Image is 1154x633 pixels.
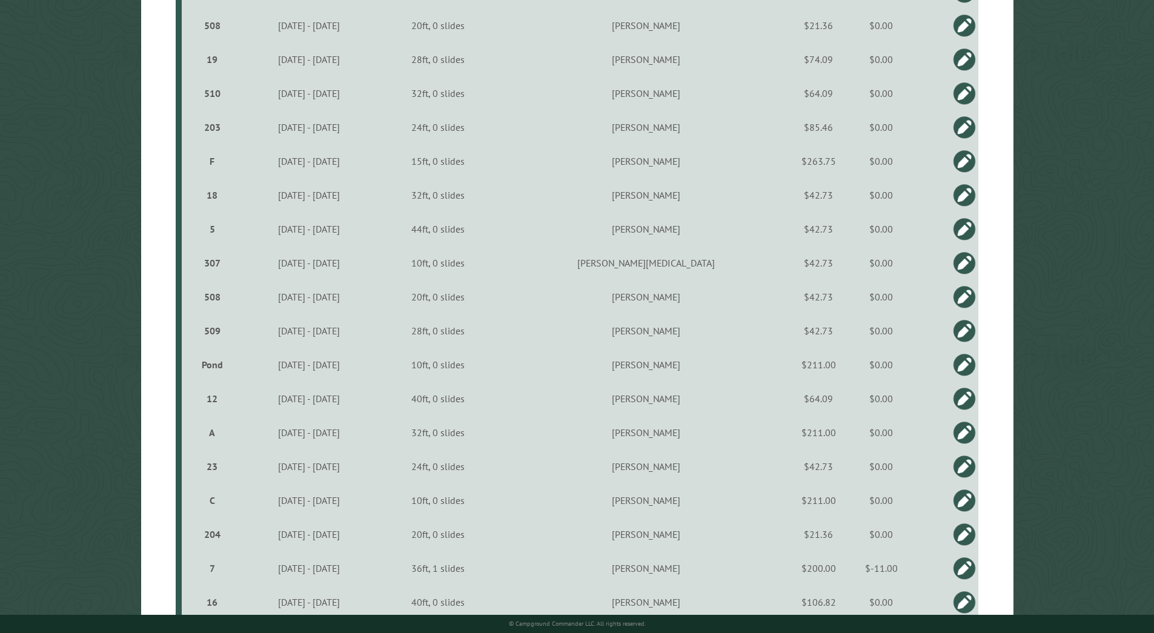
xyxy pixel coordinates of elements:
[187,494,239,506] div: C
[498,416,795,449] td: [PERSON_NAME]
[187,223,239,235] div: 5
[794,144,843,178] td: $263.75
[843,144,920,178] td: $0.00
[378,585,498,619] td: 40ft, 0 slides
[794,551,843,585] td: $200.00
[187,189,239,201] div: 18
[378,382,498,416] td: 40ft, 0 slides
[187,562,239,574] div: 7
[498,212,795,246] td: [PERSON_NAME]
[187,121,239,133] div: 203
[378,76,498,110] td: 32ft, 0 slides
[843,212,920,246] td: $0.00
[378,42,498,76] td: 28ft, 0 slides
[187,19,239,31] div: 508
[794,314,843,348] td: $42.73
[378,280,498,314] td: 20ft, 0 slides
[843,517,920,551] td: $0.00
[794,212,843,246] td: $42.73
[242,155,376,167] div: [DATE] - [DATE]
[378,449,498,483] td: 24ft, 0 slides
[242,460,376,472] div: [DATE] - [DATE]
[187,393,239,405] div: 12
[843,382,920,416] td: $0.00
[242,562,376,574] div: [DATE] - [DATE]
[843,8,920,42] td: $0.00
[843,483,920,517] td: $0.00
[378,416,498,449] td: 32ft, 0 slides
[242,359,376,371] div: [DATE] - [DATE]
[843,551,920,585] td: $-11.00
[794,449,843,483] td: $42.73
[187,528,239,540] div: 204
[843,416,920,449] td: $0.00
[843,348,920,382] td: $0.00
[242,257,376,269] div: [DATE] - [DATE]
[843,449,920,483] td: $0.00
[242,325,376,337] div: [DATE] - [DATE]
[187,53,239,65] div: 19
[498,517,795,551] td: [PERSON_NAME]
[187,596,239,608] div: 16
[187,325,239,337] div: 509
[498,348,795,382] td: [PERSON_NAME]
[378,314,498,348] td: 28ft, 0 slides
[187,257,239,269] div: 307
[378,246,498,280] td: 10ft, 0 slides
[498,8,795,42] td: [PERSON_NAME]
[498,382,795,416] td: [PERSON_NAME]
[498,449,795,483] td: [PERSON_NAME]
[498,314,795,348] td: [PERSON_NAME]
[794,76,843,110] td: $64.09
[498,585,795,619] td: [PERSON_NAME]
[187,87,239,99] div: 510
[187,155,239,167] div: F
[498,246,795,280] td: [PERSON_NAME][MEDICAL_DATA]
[242,291,376,303] div: [DATE] - [DATE]
[242,121,376,133] div: [DATE] - [DATE]
[794,110,843,144] td: $85.46
[794,42,843,76] td: $74.09
[242,596,376,608] div: [DATE] - [DATE]
[794,483,843,517] td: $211.00
[498,483,795,517] td: [PERSON_NAME]
[843,246,920,280] td: $0.00
[187,426,239,439] div: A
[378,144,498,178] td: 15ft, 0 slides
[187,460,239,472] div: 23
[378,8,498,42] td: 20ft, 0 slides
[378,517,498,551] td: 20ft, 0 slides
[498,280,795,314] td: [PERSON_NAME]
[498,551,795,585] td: [PERSON_NAME]
[843,42,920,76] td: $0.00
[378,483,498,517] td: 10ft, 0 slides
[794,348,843,382] td: $211.00
[242,87,376,99] div: [DATE] - [DATE]
[843,76,920,110] td: $0.00
[843,178,920,212] td: $0.00
[794,8,843,42] td: $21.36
[187,291,239,303] div: 508
[378,551,498,585] td: 36ft, 1 slides
[498,110,795,144] td: [PERSON_NAME]
[794,382,843,416] td: $64.09
[843,280,920,314] td: $0.00
[242,53,376,65] div: [DATE] - [DATE]
[794,517,843,551] td: $21.36
[843,314,920,348] td: $0.00
[378,212,498,246] td: 44ft, 0 slides
[509,620,646,628] small: © Campground Commander LLC. All rights reserved.
[794,246,843,280] td: $42.73
[498,178,795,212] td: [PERSON_NAME]
[794,280,843,314] td: $42.73
[242,426,376,439] div: [DATE] - [DATE]
[242,393,376,405] div: [DATE] - [DATE]
[242,494,376,506] div: [DATE] - [DATE]
[187,359,239,371] div: Pond
[498,76,795,110] td: [PERSON_NAME]
[794,585,843,619] td: $106.82
[843,110,920,144] td: $0.00
[794,416,843,449] td: $211.00
[378,178,498,212] td: 32ft, 0 slides
[242,223,376,235] div: [DATE] - [DATE]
